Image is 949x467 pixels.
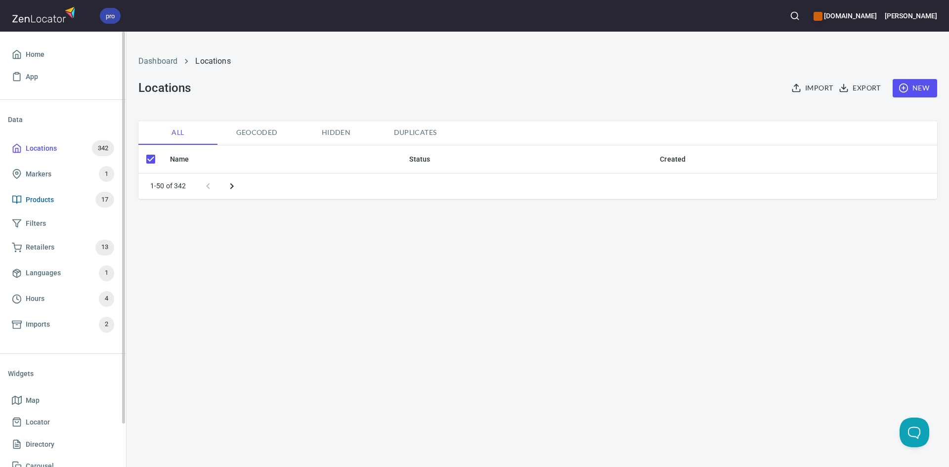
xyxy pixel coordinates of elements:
[8,260,118,286] a: Languages1
[789,79,837,97] button: Import
[837,79,884,97] button: Export
[814,5,876,27] div: Manage your apps
[814,12,822,21] button: color-CE600E
[8,362,118,385] li: Widgets
[26,267,61,279] span: Languages
[8,108,118,131] li: Data
[26,194,54,206] span: Products
[8,235,118,260] a: Retailers13
[12,4,78,25] img: zenlocator
[138,81,190,95] h3: Locations
[26,318,50,331] span: Imports
[8,66,118,88] a: App
[26,241,54,254] span: Retailers
[900,418,929,447] iframe: Help Scout Beacon - Open
[26,48,44,61] span: Home
[138,56,177,66] a: Dashboard
[99,319,114,330] span: 2
[26,217,46,230] span: Filters
[401,145,652,173] th: Status
[8,135,118,161] a: Locations342
[26,293,44,305] span: Hours
[150,181,186,191] p: 1-50 of 342
[8,312,118,338] a: Imports2
[26,416,50,428] span: Locator
[8,411,118,433] a: Locator
[8,161,118,187] a: Markers1
[8,187,118,212] a: Products17
[302,127,370,139] span: Hidden
[92,143,114,154] span: 342
[652,145,937,173] th: Created
[885,5,937,27] button: [PERSON_NAME]
[841,82,880,94] span: Export
[99,267,114,279] span: 1
[95,194,114,206] span: 17
[893,79,937,97] button: New
[223,127,291,139] span: Geocoded
[901,82,929,94] span: New
[99,293,114,304] span: 4
[99,169,114,180] span: 1
[100,11,121,21] span: pro
[144,127,212,139] span: All
[138,55,937,67] nav: breadcrumb
[26,168,51,180] span: Markers
[8,433,118,456] a: Directory
[220,174,244,198] button: Next page
[26,394,40,407] span: Map
[162,145,401,173] th: Name
[885,10,937,21] h6: [PERSON_NAME]
[8,43,118,66] a: Home
[814,10,876,21] h6: [DOMAIN_NAME]
[95,242,114,253] span: 13
[100,8,121,24] div: pro
[26,142,57,155] span: Locations
[26,71,38,83] span: App
[195,56,230,66] a: Locations
[793,82,833,94] span: Import
[784,5,806,27] button: Search
[8,212,118,235] a: Filters
[382,127,449,139] span: Duplicates
[26,438,54,451] span: Directory
[8,389,118,412] a: Map
[8,286,118,312] a: Hours4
